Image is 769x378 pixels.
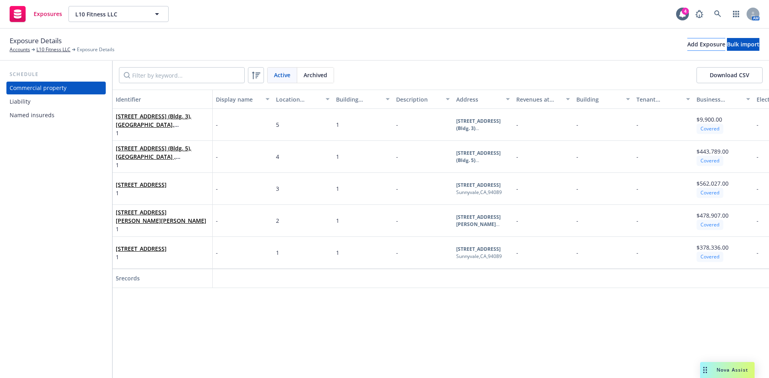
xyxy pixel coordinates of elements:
input: Filter by keyword... [119,67,245,83]
span: Archived [304,71,327,79]
span: 5 [276,121,279,128]
button: Business personal property (BPP) [693,90,753,109]
span: - [216,152,218,161]
span: - [636,153,638,160]
button: Description [393,90,453,109]
span: 1 [336,121,339,128]
span: 4 [276,153,279,160]
span: - [396,249,398,256]
span: - [516,217,518,224]
div: Named insureds [10,109,54,122]
span: Nova Assist [717,366,748,373]
span: 3 [276,185,279,192]
a: [STREET_ADDRESS] [116,181,167,188]
span: - [636,185,638,192]
span: - [216,120,218,129]
span: - [636,217,638,224]
span: - [576,185,578,192]
b: [STREET_ADDRESS] (Bldg. 3) [456,118,501,132]
a: Liability [6,95,106,108]
span: 1 [336,217,339,224]
span: - [757,185,759,192]
span: $9,900.00 [697,116,722,123]
a: [STREET_ADDRESS] (Bldg. 5), [GEOGRAPHIC_DATA] , [GEOGRAPHIC_DATA], 94089, [GEOGRAPHIC_DATA] [116,144,193,177]
span: 5 records [116,274,140,282]
a: [STREET_ADDRESS] (Bldg. 3), [GEOGRAPHIC_DATA], [GEOGRAPHIC_DATA], 94089, [GEOGRAPHIC_DATA] [116,112,193,145]
a: [STREET_ADDRESS] [116,245,167,252]
button: Address [453,90,513,109]
span: - [516,121,518,128]
button: Bulk import [727,38,759,51]
span: - [216,184,218,193]
a: L10 Fitness LLC [36,46,70,53]
div: Covered [697,188,723,198]
a: Report a Bug [691,6,707,22]
span: - [216,216,218,225]
button: Location number [273,90,333,109]
span: $378,336.00 [697,244,729,251]
span: Exposure Details [10,36,62,46]
button: Add Exposure [687,38,725,51]
div: Description [396,95,441,104]
span: 1 [116,253,167,261]
span: 1 [116,161,209,169]
button: Nova Assist [700,362,755,378]
div: Display name [216,95,261,104]
span: $478,907.00 [697,212,729,219]
span: - [396,185,398,192]
a: Accounts [10,46,30,53]
span: - [516,249,518,256]
span: $562,027.00 [697,180,729,187]
span: 1 [116,129,209,137]
span: [STREET_ADDRESS] (Bldg. 3), [GEOGRAPHIC_DATA], [GEOGRAPHIC_DATA], 94089, [GEOGRAPHIC_DATA] [116,112,209,129]
span: - [576,121,578,128]
span: [STREET_ADDRESS] (Bldg. 5), [GEOGRAPHIC_DATA] , [GEOGRAPHIC_DATA], 94089, [GEOGRAPHIC_DATA] [116,144,209,161]
div: Building [576,95,621,104]
span: L10 Fitness LLC [75,10,145,18]
div: Bulk import [727,38,759,50]
a: Exposures [6,3,65,25]
div: Tenant improvements [636,95,681,104]
span: - [576,153,578,160]
span: 1 [336,153,339,160]
span: - [757,249,759,256]
span: - [396,153,398,160]
a: Commercial property [6,82,106,94]
div: Commercial property [10,82,66,94]
span: - [576,217,578,224]
div: Covered [697,252,723,262]
div: Building number [336,95,381,104]
span: 1 [116,225,209,233]
button: Tenant improvements [633,90,693,109]
span: - [396,217,398,224]
div: Covered [697,220,723,230]
span: - [636,121,638,128]
div: Identifier [116,95,209,104]
span: Exposures [34,11,62,17]
a: Named insureds [6,109,106,122]
div: Revenues at location [516,95,561,104]
button: Display name [213,90,273,109]
div: Covered [697,156,723,166]
span: 1 [336,185,339,192]
span: - [516,185,518,192]
div: Location number [276,95,321,104]
div: Liability [10,95,30,108]
button: Identifier [113,90,213,109]
span: - [757,217,759,224]
div: Business personal property (BPP) [697,95,741,104]
span: - [636,249,638,256]
button: Download CSV [697,67,763,83]
span: Active [274,71,290,79]
div: Add Exposure [687,38,725,50]
div: Schedule [6,70,106,78]
div: 4 [682,8,689,15]
span: 1 [116,189,167,197]
span: - [576,249,578,256]
b: [STREET_ADDRESS] [456,246,501,252]
div: Covered [697,124,723,134]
